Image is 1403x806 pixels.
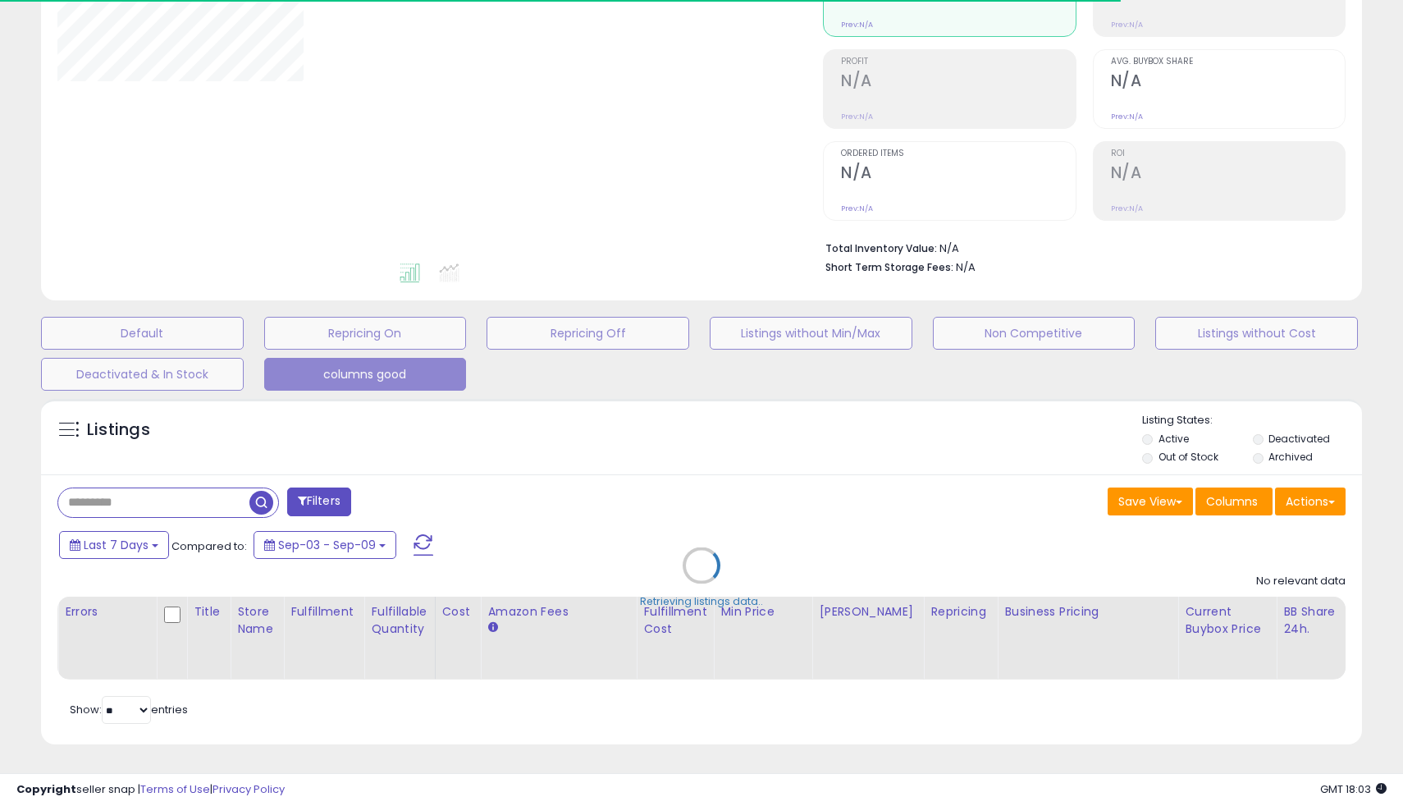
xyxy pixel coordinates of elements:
small: Prev: N/A [841,112,873,121]
h2: N/A [1111,71,1345,94]
small: Prev: N/A [841,20,873,30]
button: Repricing Off [487,317,689,350]
small: Prev: N/A [1111,204,1143,213]
h2: N/A [1111,163,1345,185]
a: Privacy Policy [213,781,285,797]
button: Default [41,317,244,350]
div: seller snap | | [16,782,285,798]
span: Profit [841,57,1075,66]
button: Non Competitive [933,317,1136,350]
button: Listings without Min/Max [710,317,912,350]
button: columns good [264,358,467,391]
strong: Copyright [16,781,76,797]
h2: N/A [841,163,1075,185]
li: N/A [825,237,1333,257]
b: Total Inventory Value: [825,241,937,255]
small: Prev: N/A [841,204,873,213]
span: ROI [1111,149,1345,158]
b: Short Term Storage Fees: [825,260,953,274]
div: Retrieving listings data.. [640,594,763,609]
button: Listings without Cost [1155,317,1358,350]
a: Terms of Use [140,781,210,797]
span: 2025-09-17 18:03 GMT [1320,781,1387,797]
button: Repricing On [264,317,467,350]
small: Prev: N/A [1111,112,1143,121]
h2: N/A [841,71,1075,94]
small: Prev: N/A [1111,20,1143,30]
button: Deactivated & In Stock [41,358,244,391]
span: Ordered Items [841,149,1075,158]
span: Avg. Buybox Share [1111,57,1345,66]
span: N/A [956,259,976,275]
